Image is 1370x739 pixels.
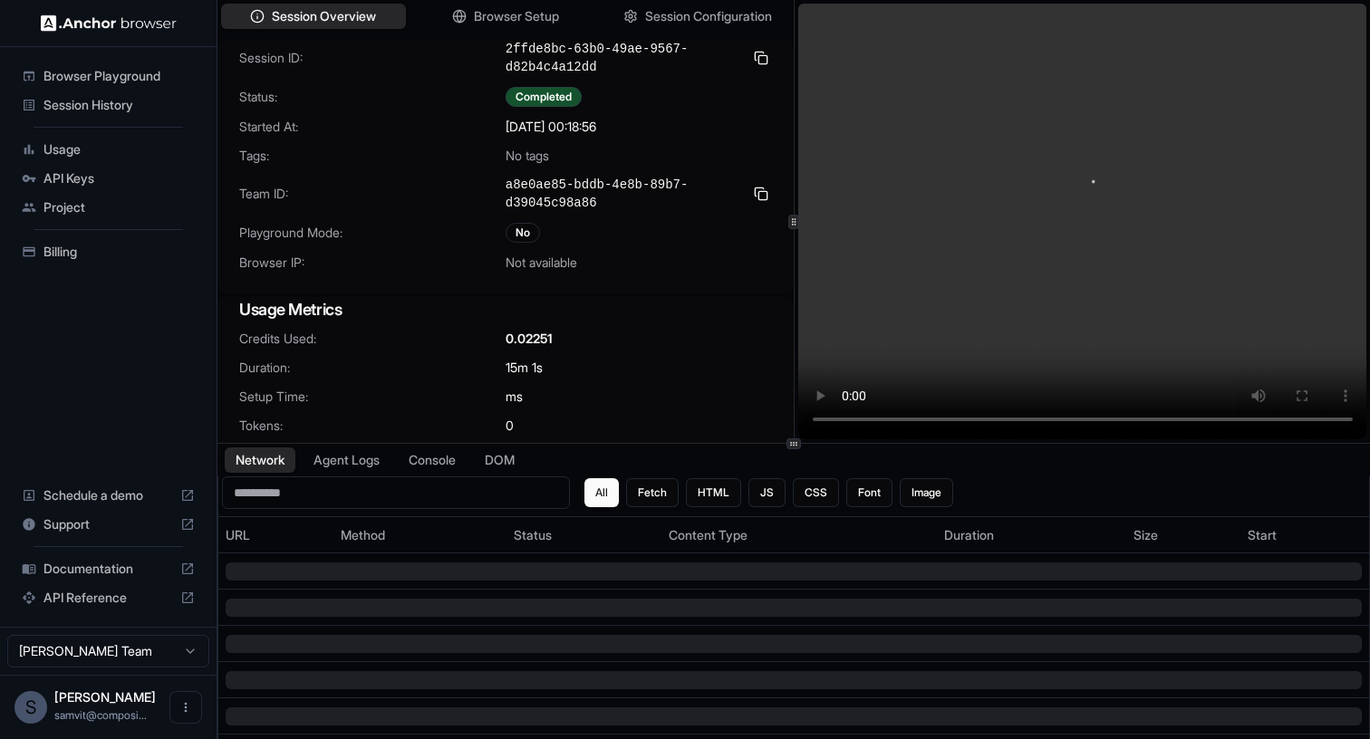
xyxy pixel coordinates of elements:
div: URL [226,526,326,544]
span: Not available [506,254,577,272]
span: Session Configuration [645,7,772,25]
span: Credits Used: [239,330,506,348]
div: Schedule a demo [14,481,202,510]
div: Documentation [14,554,202,583]
div: Duration [944,526,1119,544]
button: Fetch [626,478,679,507]
span: API Reference [43,589,173,607]
span: Playground Mode: [239,224,506,242]
div: API Reference [14,583,202,612]
span: Samvit Jatia [54,689,156,705]
div: No [506,223,540,243]
span: Team ID: [239,185,506,203]
div: Status [514,526,654,544]
div: Browser Playground [14,62,202,91]
img: Anchor Logo [41,14,177,32]
span: Project [43,198,195,216]
div: Support [14,510,202,539]
button: HTML [686,478,741,507]
span: Status: [239,88,506,106]
span: Schedule a demo [43,486,173,504]
div: Method [341,526,500,544]
span: Browser Playground [43,67,195,85]
span: No tags [506,147,549,165]
div: Size [1134,526,1234,544]
span: Billing [43,243,195,261]
span: 2ffde8bc-63b0-49ae-9567-d82b4c4a12dd [506,40,743,76]
button: DOM [474,447,526,473]
span: Started At: [239,118,506,136]
div: Completed [506,87,582,107]
button: CSS [793,478,839,507]
span: a8e0ae85-bddb-4e8b-89b7-d39045c98a86 [506,176,743,212]
button: Console [398,447,467,473]
span: API Keys [43,169,195,187]
div: S [14,691,47,724]
span: 0 [506,417,514,435]
span: Duration: [239,359,506,377]
span: Usage [43,140,195,158]
div: Content Type [669,526,929,544]
span: [DATE] 00:18:56 [506,118,596,136]
div: API Keys [14,164,202,193]
span: Tokens: [239,417,506,435]
div: Start [1248,526,1362,544]
span: samvit@composio.dev [54,708,147,722]
span: Setup Time: [239,388,506,406]
div: Project [14,193,202,222]
span: Tags: [239,147,506,165]
button: Font [846,478,892,507]
span: 15m 1s [506,359,543,377]
div: Session History [14,91,202,120]
span: Support [43,515,173,533]
span: Documentation [43,560,173,578]
h3: Usage Metrics [239,297,772,322]
button: JS [748,478,786,507]
button: Network [225,447,295,473]
span: 0.02251 [506,330,552,348]
button: Agent Logs [303,447,391,473]
div: Usage [14,135,202,164]
span: Session History [43,96,195,114]
button: All [584,478,619,507]
span: ms [506,388,523,406]
div: Billing [14,237,202,266]
button: Open menu [169,691,202,724]
button: Image [900,478,953,507]
span: Session Overview [272,7,376,25]
span: Session ID: [239,49,506,67]
span: Browser IP: [239,254,506,272]
span: Browser Setup [474,7,559,25]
